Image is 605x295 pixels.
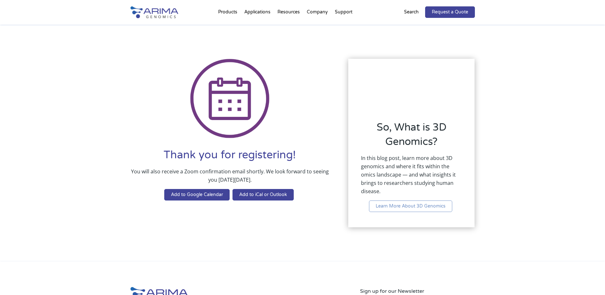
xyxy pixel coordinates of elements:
img: Arima-Genomics-logo [130,6,178,18]
p: In this blog post, learn more about 3D genomics and where it fits within the omics landscape — an... [361,154,462,200]
a: Learn More About 3D Genomics [369,200,452,212]
img: Icon Calendar [190,59,270,139]
a: Add to Google Calendar [164,189,230,200]
h1: Thank you for registering! [130,148,329,167]
p: Search [404,8,419,16]
p: You will also receive a Zoom confirmation email shortly. We look forward to seeing you [DATE][DATE]. [130,167,329,189]
a: Add to iCal or Outlook [232,189,294,200]
h2: So, What is 3D Genomics? [361,120,462,154]
a: Request a Quote [425,6,475,18]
